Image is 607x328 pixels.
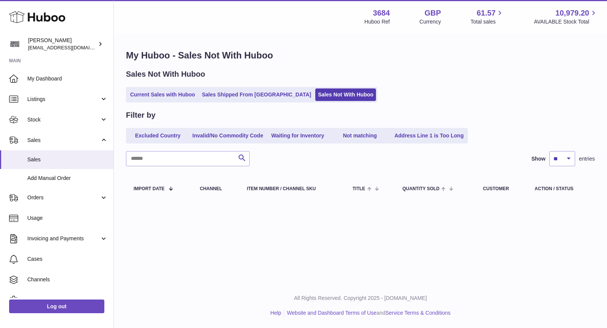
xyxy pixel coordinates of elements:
img: theinternationalventure@gmail.com [9,38,20,50]
span: AVAILABLE Stock Total [534,18,598,25]
div: Customer [483,186,519,191]
h1: My Huboo - Sales Not With Huboo [126,49,595,61]
span: Import date [134,186,165,191]
div: [PERSON_NAME] [28,37,96,51]
div: Item Number / Channel SKU [247,186,338,191]
span: 61.57 [476,8,495,18]
label: Show [532,155,546,162]
span: Sales [27,137,100,144]
li: and [284,309,450,317]
div: Channel [200,186,232,191]
span: Add Manual Order [27,175,108,182]
a: 10,979.20 AVAILABLE Stock Total [534,8,598,25]
p: All Rights Reserved. Copyright 2025 - [DOMAIN_NAME] [120,295,601,302]
span: Cases [27,255,108,263]
span: Title [352,186,365,191]
a: Not matching [330,129,390,142]
span: [EMAIL_ADDRESS][DOMAIN_NAME] [28,44,112,50]
span: 10,979.20 [555,8,589,18]
span: Orders [27,194,100,201]
a: Excluded Country [127,129,188,142]
a: 61.57 Total sales [470,8,504,25]
span: Total sales [470,18,504,25]
a: Help [270,310,281,316]
div: Huboo Ref [365,18,390,25]
span: Quantity Sold [403,186,440,191]
a: Address Line 1 is Too Long [392,129,467,142]
a: Service Terms & Conditions [385,310,451,316]
a: Current Sales with Huboo [127,88,198,101]
a: Log out [9,300,104,313]
span: Channels [27,276,108,283]
a: Waiting for Inventory [267,129,328,142]
div: Action / Status [535,186,587,191]
strong: 3684 [373,8,390,18]
span: entries [579,155,595,162]
span: Usage [27,214,108,222]
span: Listings [27,96,100,103]
span: Stock [27,116,100,123]
a: Sales Not With Huboo [315,88,376,101]
h2: Sales Not With Huboo [126,69,205,79]
a: Website and Dashboard Terms of Use [287,310,376,316]
span: Settings [27,296,108,304]
strong: GBP [425,8,441,18]
span: Invoicing and Payments [27,235,100,242]
span: Sales [27,156,108,163]
div: Currency [420,18,441,25]
a: Invalid/No Commodity Code [190,129,266,142]
h2: Filter by [126,110,156,120]
span: My Dashboard [27,75,108,82]
a: Sales Shipped From [GEOGRAPHIC_DATA] [199,88,314,101]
